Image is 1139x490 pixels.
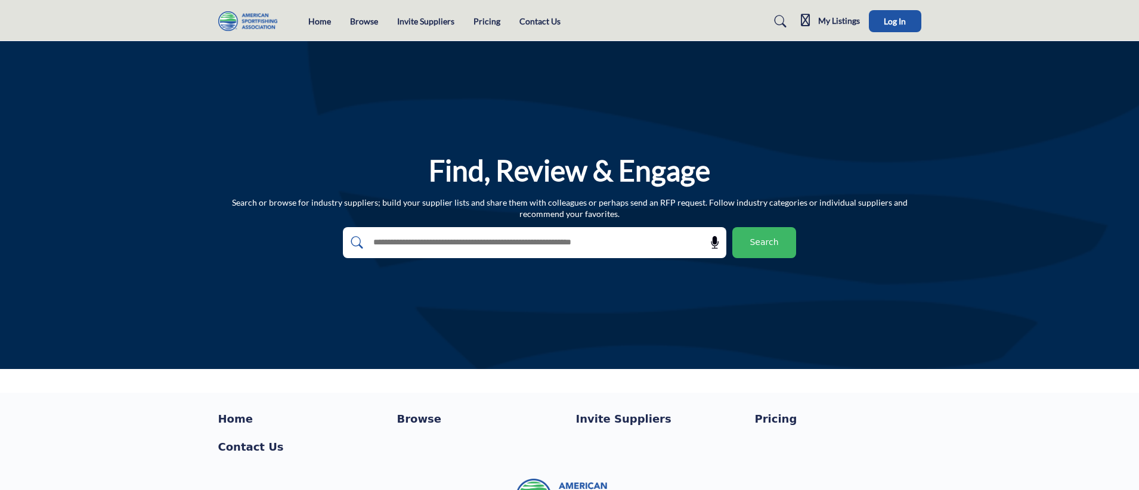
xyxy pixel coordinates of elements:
[397,411,564,427] a: Browse
[801,14,860,29] div: My Listings
[755,411,921,427] a: Pricing
[869,10,921,32] button: Log In
[397,16,454,26] a: Invite Suppliers
[473,16,500,26] a: Pricing
[218,411,385,427] a: Home
[218,439,385,455] a: Contact Us
[750,236,778,249] span: Search
[308,16,331,26] a: Home
[818,15,860,26] h5: My Listings
[218,197,921,220] p: Search or browse for industry suppliers; build your supplier lists and share them with colleagues...
[350,16,378,26] a: Browse
[576,411,742,427] a: Invite Suppliers
[763,12,794,31] a: Search
[429,152,710,189] h1: Find, Review & Engage
[732,227,796,258] button: Search
[218,11,283,31] img: Site Logo
[519,16,561,26] a: Contact Us
[884,16,906,26] span: Log In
